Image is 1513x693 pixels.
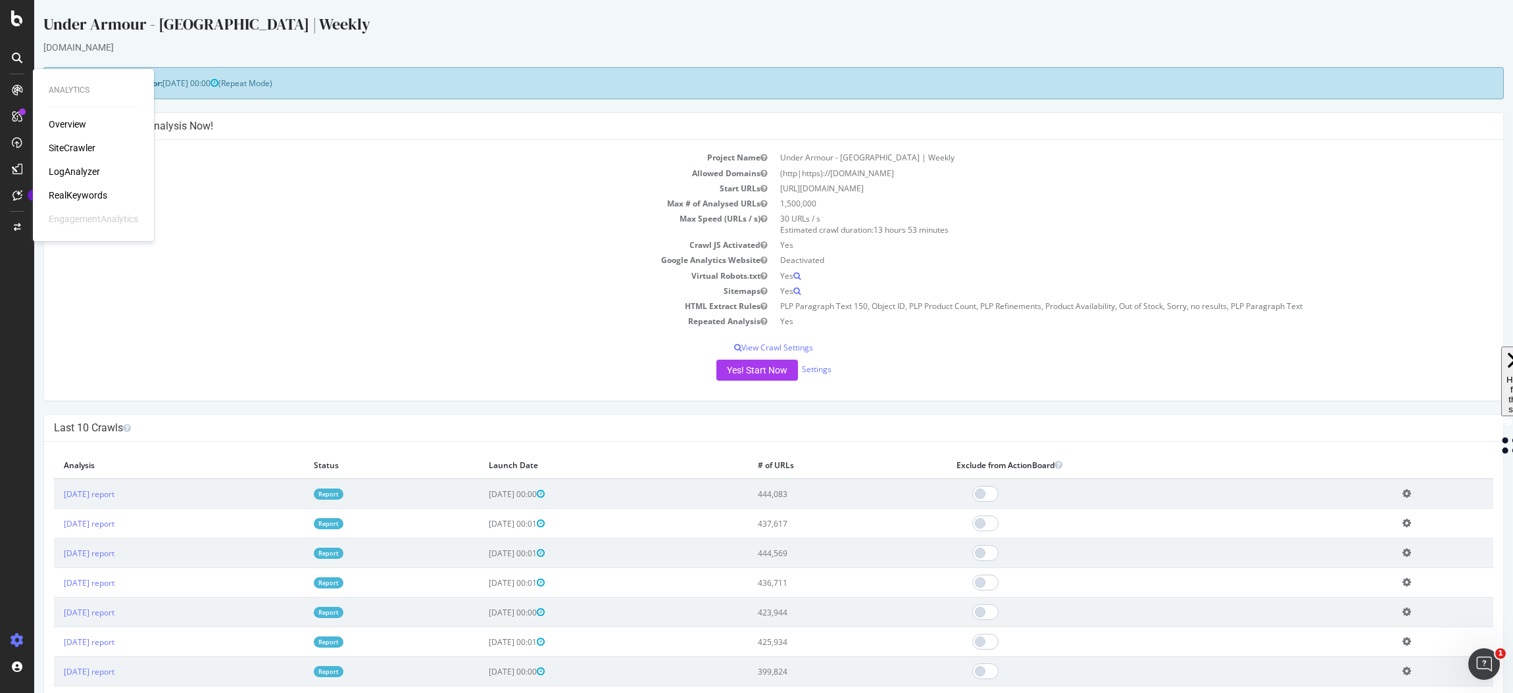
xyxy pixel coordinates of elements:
th: Exclude from ActionBoard [912,452,1358,479]
td: Virtual Robots.txt [20,268,739,283]
span: [DATE] 00:01 [455,548,510,559]
td: [URL][DOMAIN_NAME] [739,181,1459,196]
td: 423,944 [714,598,912,627]
div: EngagementAnalytics [49,212,138,226]
td: 1,500,000 [739,196,1459,211]
a: [DATE] report [30,577,80,588]
div: Under Armour - [GEOGRAPHIC_DATA] | Weekly [9,13,1470,41]
td: 436,711 [714,568,912,598]
td: Under Armour - [GEOGRAPHIC_DATA] | Weekly [739,150,1459,165]
td: 399,824 [714,657,912,686]
td: Crawl JS Activated [20,237,739,252]
span: 13 hours 53 minutes [839,224,914,235]
span: [DATE] 00:00 [128,78,184,89]
td: Deactivated [739,252,1459,268]
a: SiteCrawler [49,141,95,155]
a: Settings [768,364,797,375]
span: [DATE] 00:00 [455,607,510,618]
h4: Last 10 Crawls [20,421,1459,435]
td: HTML Extract Rules [20,299,739,314]
a: Overview [49,118,86,131]
a: Report [280,518,309,529]
p: View Crawl Settings [20,342,1459,353]
a: [DATE] report [30,607,80,618]
span: [DATE] 00:01 [455,518,510,529]
td: Yes [739,314,1459,329]
td: 444,569 [714,538,912,568]
a: [DATE] report [30,548,80,559]
a: [DATE] report [30,666,80,677]
td: 30 URLs / s Estimated crawl duration: [739,211,1459,237]
td: Yes [739,283,1459,299]
td: 437,617 [714,509,912,538]
button: Yes! Start Now [682,360,764,381]
span: [DATE] 00:01 [455,577,510,588]
a: LogAnalyzer [49,165,100,178]
a: [DATE] report [30,489,80,500]
th: Status [270,452,445,479]
td: PLP Paragraph Text 150, Object ID, PLP Product Count, PLP Refinements, Product Availability, Out ... [739,299,1459,314]
span: [DATE] 00:00 [455,666,510,677]
a: Report [280,548,309,559]
div: [DOMAIN_NAME] [9,41,1470,54]
a: Report [280,489,309,500]
div: (Repeat Mode) [9,67,1470,99]
td: 444,083 [714,479,912,509]
strong: Next Launch Scheduled for: [20,78,128,89]
td: Yes [739,268,1459,283]
span: 1 [1495,648,1506,659]
td: Sitemaps [20,283,739,299]
a: [DATE] report [30,518,80,529]
a: [DATE] report [30,636,80,648]
td: Repeated Analysis [20,314,739,329]
a: Report [280,577,309,588]
td: (http|https)://[DOMAIN_NAME] [739,166,1459,181]
a: Report [280,666,309,677]
div: Analytics [49,85,138,96]
span: [DATE] 00:00 [455,489,510,500]
td: 425,934 [714,627,912,657]
a: Report [280,607,309,618]
span: [DATE] 00:01 [455,636,510,648]
td: Project Name [20,150,739,165]
h4: Configure your New Analysis Now! [20,120,1459,133]
td: Yes [739,237,1459,252]
a: Report [280,636,309,648]
td: Allowed Domains [20,166,739,181]
td: Google Analytics Website [20,252,739,268]
a: RealKeywords [49,189,107,202]
th: # of URLs [714,452,912,479]
div: Tooltip anchor [28,189,39,201]
td: Max Speed (URLs / s) [20,211,739,237]
th: Launch Date [445,452,713,479]
td: Start URLs [20,181,739,196]
th: Analysis [20,452,270,479]
td: Max # of Analysed URLs [20,196,739,211]
iframe: Intercom live chat [1468,648,1500,680]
